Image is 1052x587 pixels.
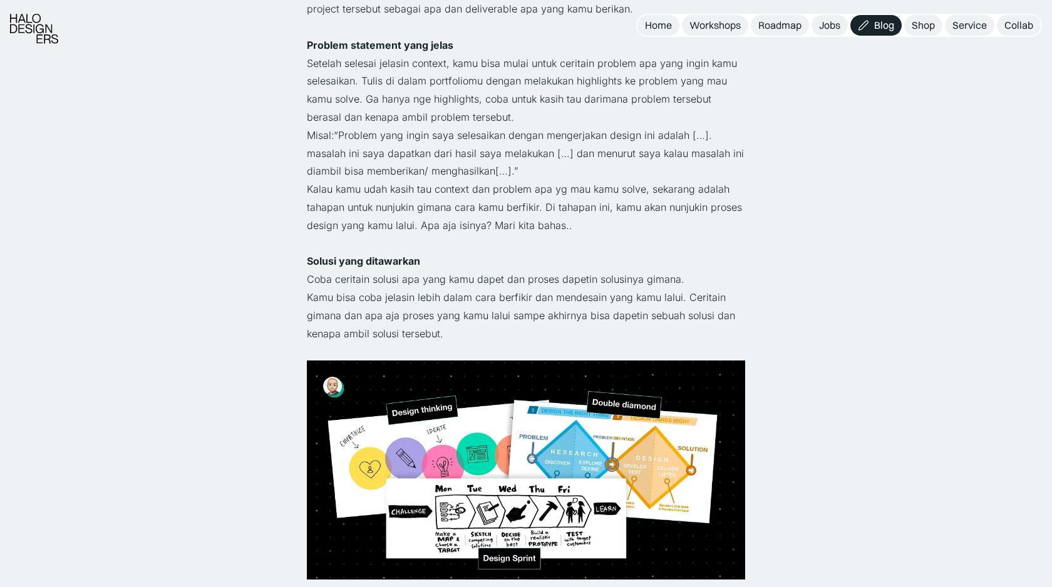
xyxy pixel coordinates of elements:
div: Home [645,19,672,32]
div: Workshops [689,19,741,32]
div: Blog [874,19,894,32]
a: Jobs [812,15,848,36]
div: Roadmap [758,19,802,32]
div: Service [952,19,987,32]
p: ‍ [307,235,745,253]
a: Home [637,15,679,36]
div: Jobs [819,19,840,32]
p: Kamu bisa coba jelasin lebih dalam cara berfikir dan mendesain yang kamu lalui. Ceritain gimana d... [307,288,745,342]
p: Setelah selesai jelasin context, kamu bisa mulai untuk ceritain problem apa yang ingin kamu seles... [307,54,745,126]
p: Coba ceritain solusi apa yang kamu dapet dan proses dapetin solusinya gimana. [307,270,745,288]
a: Workshops [682,15,748,36]
a: Service [945,15,994,36]
p: Kalau kamu udah kasih tau context dan problem apa yg mau kamu solve, sekarang adalah tahapan untu... [307,180,745,234]
strong: Solusi yang ditawarkan [307,255,420,267]
a: Roadmap [751,15,809,36]
div: Collab [1004,19,1033,32]
p: ‍ [307,342,745,360]
p: ‍ [307,18,745,36]
a: Collab [997,15,1041,36]
strong: Problem statement yang jelas [307,39,453,51]
a: Blog [850,15,902,36]
div: Shop [912,19,935,32]
a: Shop [904,15,942,36]
p: Misal:“Problem yang ingin saya selesaikan dengan mengerjakan design ini adalah […]. masalah ini s... [307,126,745,180]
